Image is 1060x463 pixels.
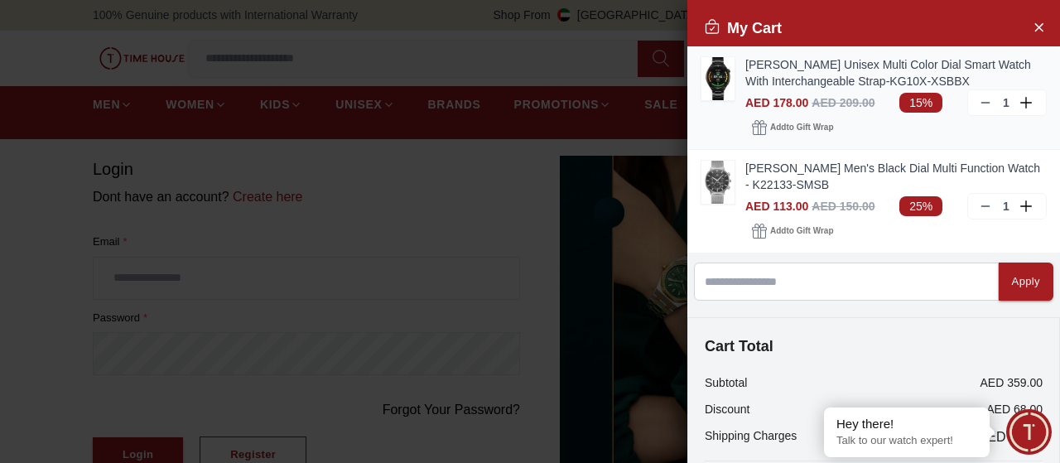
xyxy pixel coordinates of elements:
[745,160,1047,193] a: [PERSON_NAME] Men's Black Dial Multi Function Watch - K22133-SMSB
[986,401,1043,417] p: AED 68.00
[1006,409,1052,455] div: Chat Widget
[745,56,1047,89] a: [PERSON_NAME] Unisex Multi Color Dial Smart Watch With Interchangeable Strap-KG10X-XSBBX
[812,200,874,213] span: AED 150.00
[745,219,840,243] button: Addto Gift Wrap
[1025,13,1052,40] button: Close Account
[812,96,874,109] span: AED 209.00
[701,161,735,204] img: ...
[705,427,797,447] p: Shipping Charges
[999,263,1053,301] button: Apply
[770,119,833,136] span: Add to Gift Wrap
[1012,272,1040,292] div: Apply
[980,374,1043,391] p: AED 359.00
[1000,198,1013,215] p: 1
[770,223,833,239] span: Add to Gift Wrap
[745,200,808,213] span: AED 113.00
[705,401,749,417] p: Discount
[836,416,977,432] div: Hey there!
[705,374,747,391] p: Subtotal
[836,434,977,448] p: Talk to our watch expert!
[705,335,1043,358] h4: Cart Total
[745,96,808,109] span: AED 178.00
[701,57,735,100] img: ...
[899,196,942,216] span: 25%
[745,116,840,139] button: Addto Gift Wrap
[1000,94,1013,111] p: 1
[704,17,782,40] h2: My Cart
[899,93,942,113] span: 15%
